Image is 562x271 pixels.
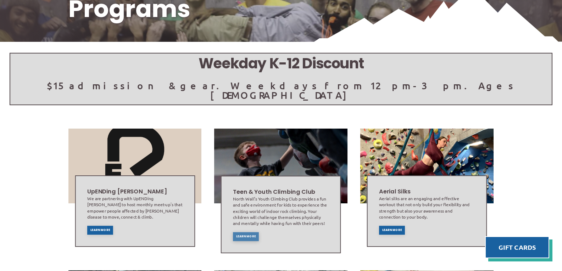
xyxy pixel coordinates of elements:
h2: Aerial Silks [379,188,475,196]
a: Learn More [233,232,259,241]
img: Image [360,129,494,203]
p: $15 admission & gear. Weekdays from 12pm-3pm. Ages [DEMOGRAPHIC_DATA] [10,81,552,100]
h5: Weekday K-12 Discount [10,53,552,74]
img: Image [68,129,201,203]
h2: UpENDing [PERSON_NAME] [87,188,183,196]
span: Learn More [90,229,110,232]
a: Learn More [87,226,113,235]
div: Aerial silks are an engaging and effective workout that not only build your flexibility and stren... [379,196,475,220]
span: Learn More [382,229,402,232]
div: North Wall’s Youth Climbing Club provides a fun and safe environment for kids to experience the e... [233,196,329,226]
a: Learn More [379,226,405,235]
div: We are partnering with UpENDing [PERSON_NAME] to host monthly meet-up's that empower people affec... [87,196,183,220]
img: Image [214,129,347,203]
span: Learn More [236,235,256,238]
h2: Teen & Youth Climbing Club [233,188,329,196]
